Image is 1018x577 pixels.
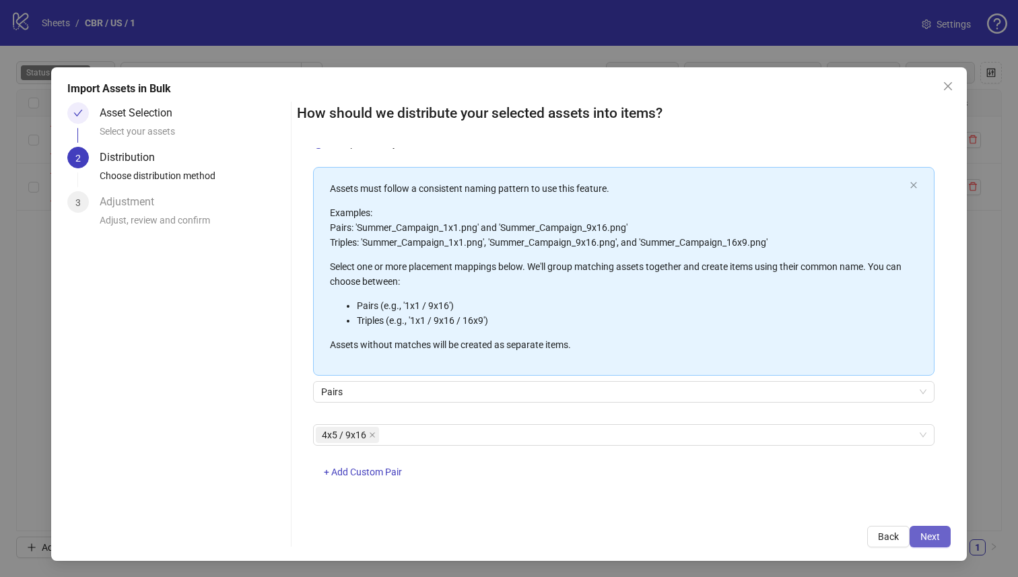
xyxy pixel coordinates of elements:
[330,259,905,289] p: Select one or more placement mappings below. We'll group matching assets together and create item...
[937,75,959,97] button: Close
[943,81,953,92] span: close
[330,337,905,352] p: Assets without matches will be created as separate items.
[330,181,905,196] p: Assets must follow a consistent naming pattern to use this feature.
[100,147,166,168] div: Distribution
[297,102,951,125] h2: How should we distribute your selected assets into items?
[910,181,918,189] span: close
[910,181,918,190] button: close
[324,467,402,477] span: + Add Custom Pair
[322,428,366,442] span: 4x5 / 9x16
[75,153,81,164] span: 2
[75,197,81,208] span: 3
[920,531,940,542] span: Next
[357,313,905,328] li: Triples (e.g., '1x1 / 9x16 / 16x9')
[100,102,183,124] div: Asset Selection
[100,191,165,213] div: Adjustment
[100,124,285,147] div: Select your assets
[867,526,910,547] button: Back
[316,427,379,443] span: 4x5 / 9x16
[878,531,899,542] span: Back
[357,298,905,313] li: Pairs (e.g., '1x1 / 9x16')
[321,382,927,402] span: Pairs
[67,81,951,97] div: Import Assets in Bulk
[313,462,413,483] button: + Add Custom Pair
[73,108,83,118] span: check
[369,432,376,438] span: close
[910,526,951,547] button: Next
[100,213,285,236] div: Adjust, review and confirm
[100,168,285,191] div: Choose distribution method
[330,205,905,250] p: Examples: Pairs: 'Summer_Campaign_1x1.png' and 'Summer_Campaign_9x16.png' Triples: 'Summer_Campai...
